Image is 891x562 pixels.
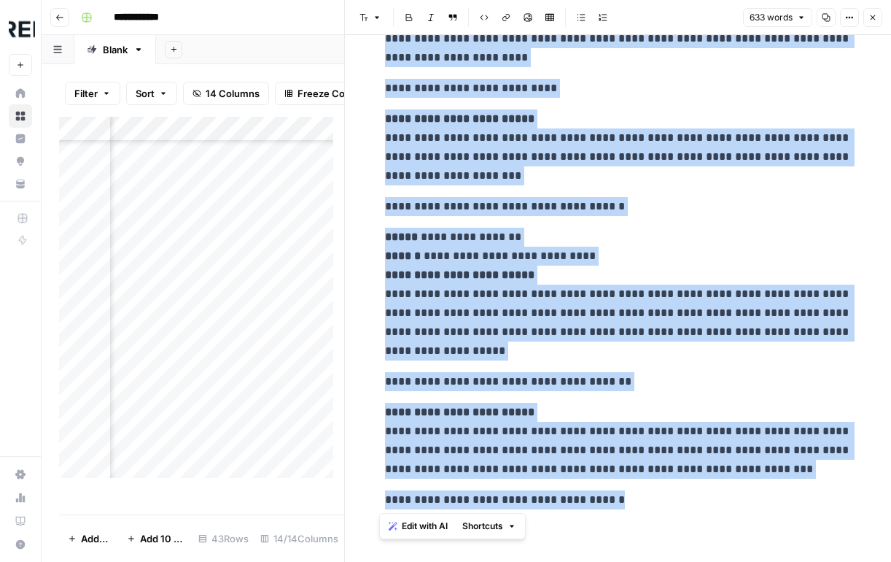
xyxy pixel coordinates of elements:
button: Add Row [59,527,118,550]
button: Filter [65,82,120,105]
a: Learning Hub [9,509,32,533]
button: Freeze Columns [275,82,382,105]
div: Blank [103,42,128,57]
span: 633 words [750,11,793,24]
span: 14 Columns [206,86,260,101]
a: Your Data [9,172,32,196]
div: 43 Rows [192,527,254,550]
a: Home [9,82,32,105]
span: Freeze Columns [297,86,373,101]
span: Edit with AI [402,520,448,533]
a: Insights [9,127,32,150]
span: Add 10 Rows [140,531,184,546]
button: Workspace: Threepipe Reply [9,12,32,48]
span: Add Row [81,531,109,546]
img: Threepipe Reply Logo [9,17,35,43]
a: Opportunities [9,150,32,173]
span: Shortcuts [462,520,503,533]
a: Settings [9,463,32,486]
a: Browse [9,104,32,128]
span: Sort [136,86,155,101]
div: 14/14 Columns [254,527,344,550]
button: Edit with AI [383,517,454,536]
button: Sort [126,82,177,105]
button: Add 10 Rows [118,527,192,550]
a: Usage [9,486,32,509]
button: 633 words [743,8,812,27]
a: Blank [74,35,156,64]
button: 14 Columns [183,82,269,105]
span: Filter [74,86,98,101]
button: Shortcuts [456,517,522,536]
button: Help + Support [9,533,32,556]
